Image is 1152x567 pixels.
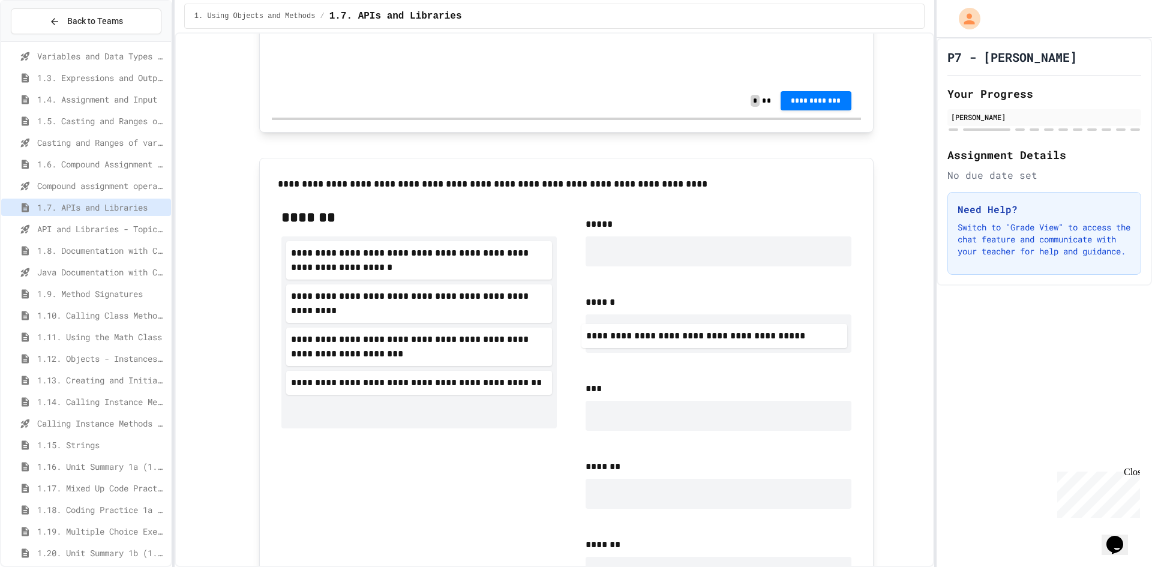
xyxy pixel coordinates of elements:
span: 1.15. Strings [37,439,166,451]
span: / [320,11,324,21]
span: 1.10. Calling Class Methods [37,309,166,322]
span: 1.7. APIs and Libraries [329,9,462,23]
span: 1.8. Documentation with Comments and Preconditions [37,244,166,257]
span: 1. Using Objects and Methods [194,11,316,21]
span: Java Documentation with Comments - Topic 1.8 [37,266,166,278]
span: 1.17. Mixed Up Code Practice 1.1-1.6 [37,482,166,494]
iframe: chat widget [1052,467,1140,518]
h3: Need Help? [958,202,1131,217]
span: 1.18. Coding Practice 1a (1.1-1.6) [37,503,166,516]
span: Casting and Ranges of variables - Quiz [37,136,166,149]
div: [PERSON_NAME] [951,112,1138,122]
span: 1.19. Multiple Choice Exercises for Unit 1a (1.1-1.6) [37,525,166,538]
span: Compound assignment operators - Quiz [37,179,166,192]
span: 1.16. Unit Summary 1a (1.1-1.6) [37,460,166,473]
div: Chat with us now!Close [5,5,83,76]
span: API and Libraries - Topic 1.7 [37,223,166,235]
span: 1.20. Unit Summary 1b (1.7-1.15) [37,547,166,559]
span: 1.14. Calling Instance Methods [37,395,166,408]
button: Back to Teams [11,8,161,34]
span: 1.5. Casting and Ranges of Values [37,115,166,127]
span: 1.12. Objects - Instances of Classes [37,352,166,365]
span: 1.9. Method Signatures [37,287,166,300]
span: 1.11. Using the Math Class [37,331,166,343]
span: 1.6. Compound Assignment Operators [37,158,166,170]
span: 1.7. APIs and Libraries [37,201,166,214]
h1: P7 - [PERSON_NAME] [947,49,1077,65]
span: 1.4. Assignment and Input [37,93,166,106]
p: Switch to "Grade View" to access the chat feature and communicate with your teacher for help and ... [958,221,1131,257]
span: Calling Instance Methods - Topic 1.14 [37,417,166,430]
span: 1.13. Creating and Initializing Objects: Constructors [37,374,166,386]
span: 1.3. Expressions and Output [New] [37,71,166,84]
iframe: chat widget [1102,519,1140,555]
span: Variables and Data Types - Quiz [37,50,166,62]
div: No due date set [947,168,1141,182]
div: My Account [946,5,983,32]
h2: Your Progress [947,85,1141,102]
span: Back to Teams [67,15,123,28]
h2: Assignment Details [947,146,1141,163]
